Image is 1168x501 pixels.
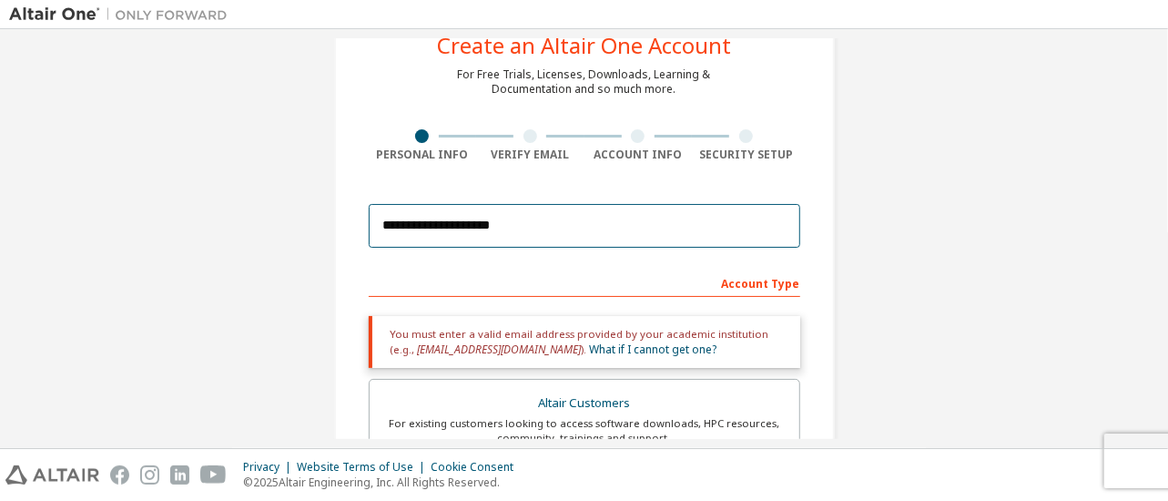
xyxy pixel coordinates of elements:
img: youtube.svg [200,465,227,485]
div: Verify Email [476,148,584,162]
div: Personal Info [369,148,477,162]
p: © 2025 Altair Engineering, Inc. All Rights Reserved. [243,475,524,490]
div: For Free Trials, Licenses, Downloads, Learning & Documentation and so much more. [458,67,711,97]
a: What if I cannot get one? [590,342,717,357]
div: Create an Altair One Account [437,35,731,56]
img: Altair One [9,5,237,24]
div: Account Info [584,148,693,162]
img: altair_logo.svg [5,465,99,485]
div: Privacy [243,460,297,475]
img: instagram.svg [140,465,159,485]
img: linkedin.svg [170,465,189,485]
div: You must enter a valid email address provided by your academic institution (e.g., ). [369,316,800,368]
div: Altair Customers [381,391,788,416]
span: [EMAIL_ADDRESS][DOMAIN_NAME] [418,342,582,357]
div: Cookie Consent [431,460,524,475]
img: facebook.svg [110,465,129,485]
div: Security Setup [692,148,800,162]
div: For existing customers looking to access software downloads, HPC resources, community, trainings ... [381,416,788,445]
div: Account Type [369,268,800,297]
div: Website Terms of Use [297,460,431,475]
